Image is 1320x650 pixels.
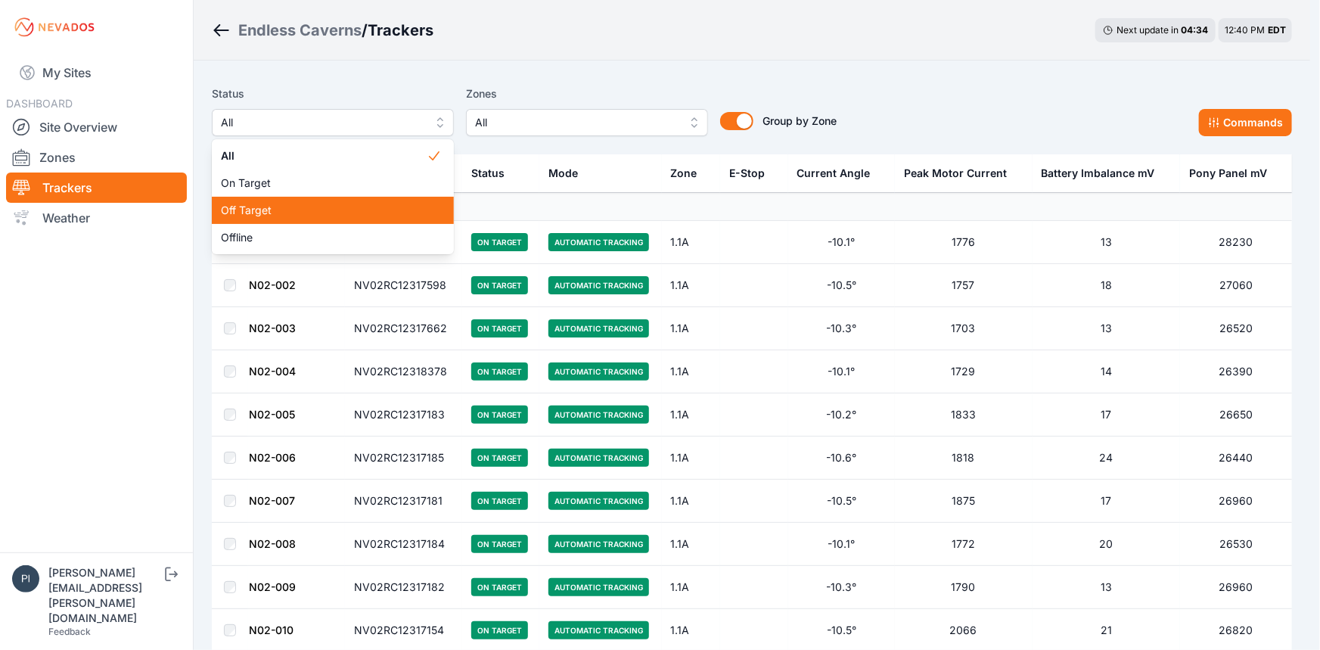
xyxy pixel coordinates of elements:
span: Off Target [221,203,427,218]
button: All [212,109,454,136]
span: All [221,148,427,163]
span: On Target [221,176,427,191]
div: All [212,139,454,254]
span: Offline [221,230,427,245]
span: All [221,114,424,132]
